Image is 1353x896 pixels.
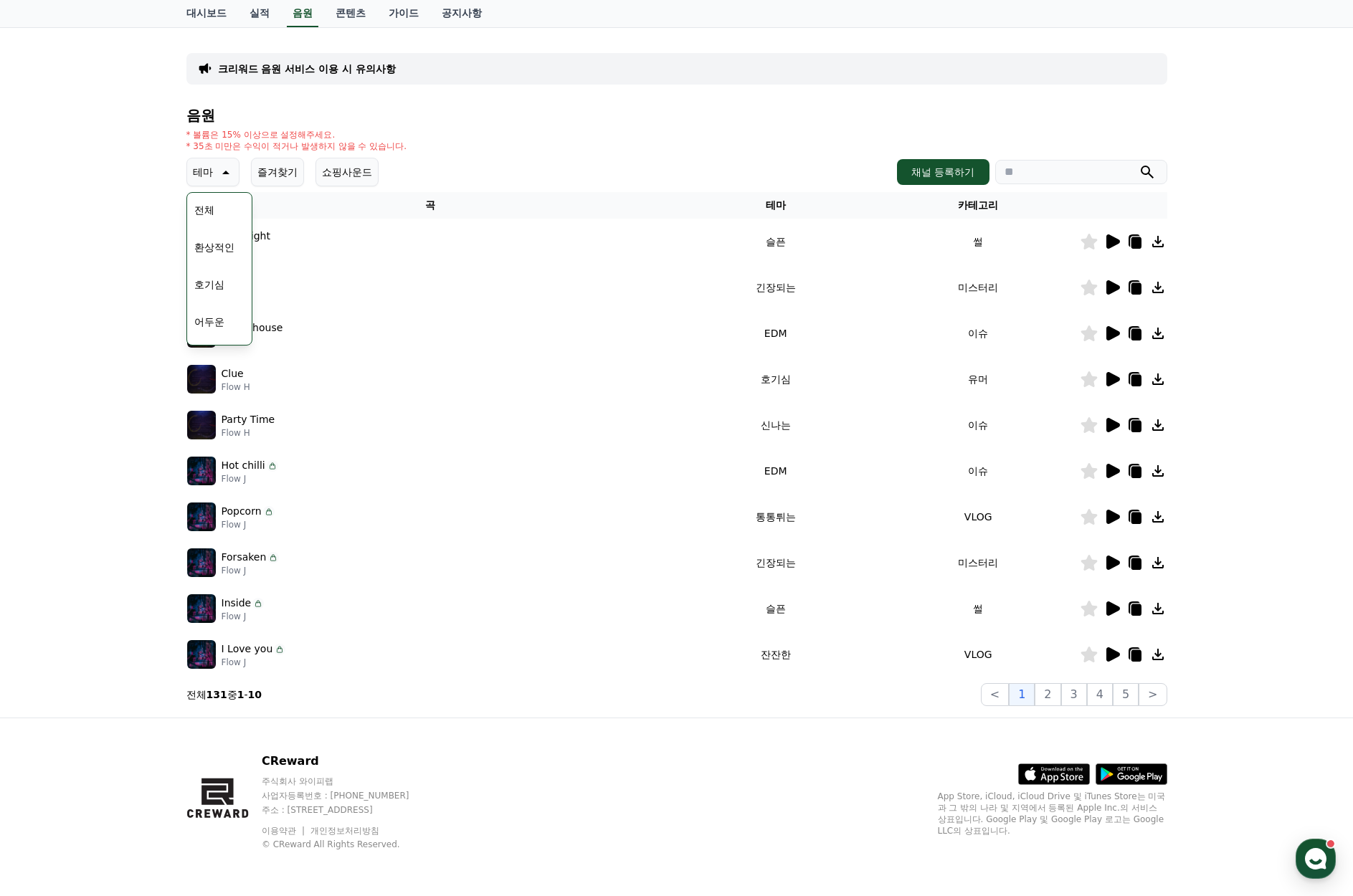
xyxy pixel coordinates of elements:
td: 이슈 [877,310,1080,356]
p: Flow J [222,565,280,576]
p: 사업자등록번호 : [PHONE_NUMBER] [262,790,437,801]
p: App Store, iCloud, iCloud Drive 및 iTunes Store는 미국과 그 밖의 나라 및 지역에서 등록된 Apple Inc.의 서비스 상표입니다. Goo... [938,791,1167,837]
td: 미스터리 [877,264,1080,310]
td: 이슈 [877,402,1080,448]
td: 미스터리 [877,540,1080,586]
th: 카테고리 [877,192,1080,219]
img: music [187,502,216,531]
button: 즐겨찾기 [251,158,304,186]
strong: 1 [237,689,245,700]
button: < [981,683,1009,706]
span: 대화 [131,477,148,488]
p: CReward [262,753,437,770]
th: 곡 [186,192,675,219]
button: 환상적인 [189,232,240,263]
p: Flow J [222,611,265,622]
td: 슬픈 [674,219,877,264]
p: Hot chilli [222,458,265,473]
td: 긴장되는 [674,540,877,586]
p: Party Time [222,412,275,427]
p: 전체 중 - [186,687,262,702]
p: Flow J [222,519,275,530]
p: Flow H [222,427,275,439]
td: 잔잔한 [674,632,877,677]
img: music [187,548,216,577]
img: music [187,365,216,394]
img: music [187,411,216,439]
p: Popcorn [222,504,262,519]
th: 테마 [674,192,877,219]
p: I Love you [222,642,273,657]
td: 긴장되는 [674,264,877,310]
td: 통통튀는 [674,494,877,540]
p: Inside [222,596,252,611]
p: * 35초 미만은 수익이 적거나 발생하지 않을 수 있습니다. [186,140,407,152]
a: 크리워드 음원 서비스 이용 시 유의사항 [218,62,396,76]
td: 유머 [877,356,1080,402]
button: 4 [1087,683,1113,706]
button: 채널 등록하기 [897,159,989,185]
img: music [187,640,216,669]
button: 1 [1009,683,1035,706]
td: EDM [674,310,877,356]
td: 썰 [877,586,1080,632]
p: 주소 : [STREET_ADDRESS] [262,804,437,816]
td: VLOG [877,632,1080,677]
a: 개인정보처리방침 [310,826,379,836]
a: 이용약관 [262,826,307,836]
img: music [187,594,216,623]
td: 썰 [877,219,1080,264]
button: 5 [1113,683,1139,706]
td: VLOG [877,494,1080,540]
h4: 음원 [186,108,1167,123]
p: Forsaken [222,550,267,565]
p: Flow J [222,657,286,668]
td: EDM [674,448,877,494]
span: 홈 [45,476,54,487]
button: > [1139,683,1167,706]
button: 테마 [186,158,239,186]
p: * 볼륨은 15% 이상으로 설정해주세요. [186,129,407,140]
a: 대화 [95,454,185,490]
strong: 10 [248,689,262,700]
p: Sad Night [222,229,270,244]
button: 어두운 [189,306,230,338]
p: Flow H [222,381,250,393]
td: 슬픈 [674,586,877,632]
p: 주식회사 와이피랩 [262,776,437,787]
button: 쇼핑사운드 [315,158,379,186]
p: Flow J [222,473,278,485]
img: music [187,457,216,485]
button: 전체 [189,194,220,226]
td: 신나는 [674,402,877,448]
strong: 131 [206,689,227,700]
button: 2 [1035,683,1060,706]
td: 이슈 [877,448,1080,494]
p: © CReward All Rights Reserved. [262,839,437,850]
td: 호기심 [674,356,877,402]
button: 호기심 [189,269,230,300]
button: 3 [1061,683,1087,706]
p: Clue [222,366,244,381]
a: 설정 [185,454,275,490]
a: 홈 [4,454,95,490]
p: 테마 [193,162,213,182]
span: 설정 [222,476,239,487]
